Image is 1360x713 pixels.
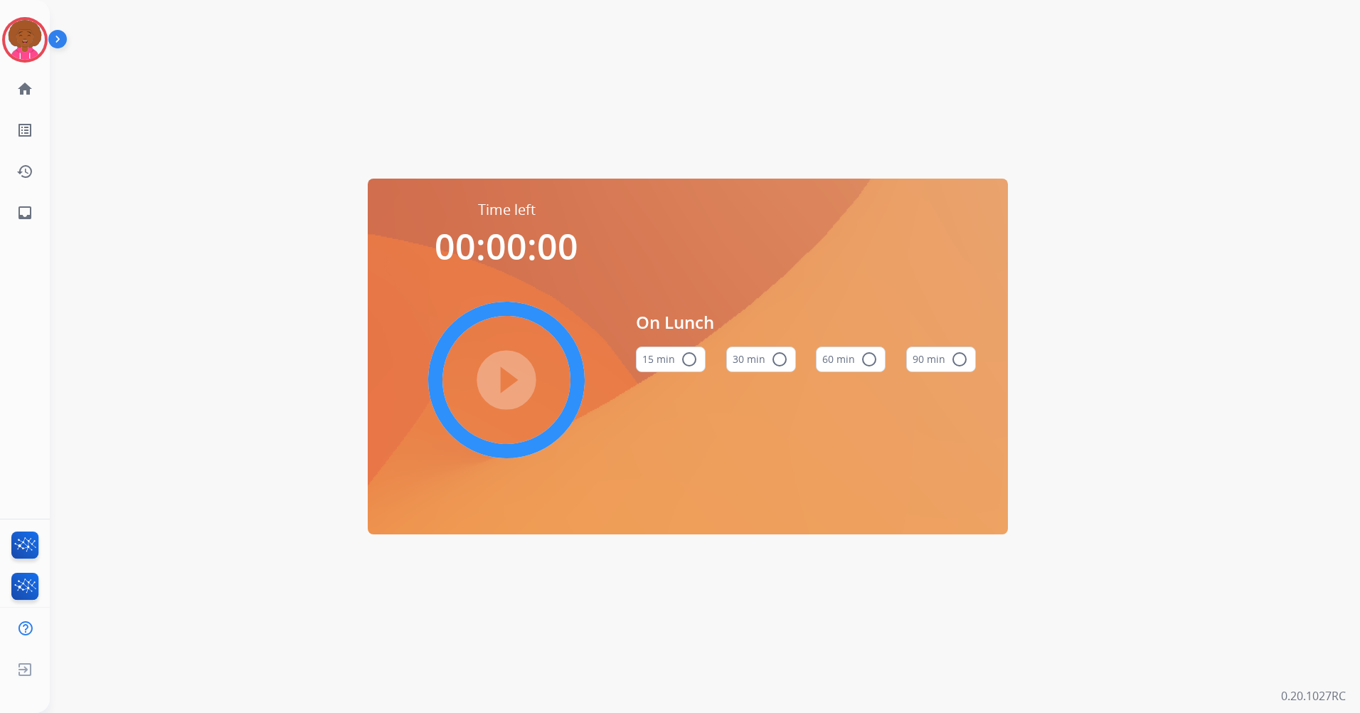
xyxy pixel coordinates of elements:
[16,163,33,180] mat-icon: history
[951,351,968,368] mat-icon: radio_button_unchecked
[16,80,33,97] mat-icon: home
[5,20,45,60] img: avatar
[816,347,886,372] button: 60 min
[726,347,796,372] button: 30 min
[16,204,33,221] mat-icon: inbox
[16,122,33,139] mat-icon: list_alt
[771,351,788,368] mat-icon: radio_button_unchecked
[861,351,878,368] mat-icon: radio_button_unchecked
[906,347,976,372] button: 90 min
[636,347,706,372] button: 15 min
[478,200,536,220] span: Time left
[1281,687,1346,704] p: 0.20.1027RC
[681,351,698,368] mat-icon: radio_button_unchecked
[636,310,976,335] span: On Lunch
[435,222,578,270] span: 00:00:00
